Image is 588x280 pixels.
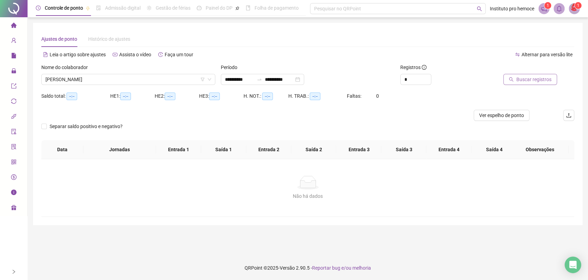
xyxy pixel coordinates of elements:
button: Buscar registros [503,74,557,85]
span: Controle de ponto [45,5,83,11]
span: sync [11,95,17,109]
span: info-circle [422,65,426,70]
span: search [509,77,514,82]
span: user-add [11,35,17,48]
sup: Atualize o seu contato no menu Meus Dados [575,2,581,9]
div: HE 3: [199,92,244,100]
span: home [11,19,17,33]
div: Saldo total: [41,92,110,100]
th: Entrada 2 [246,140,291,159]
span: sun [147,6,152,10]
div: H. NOT.: [244,92,288,100]
span: info-circle [11,186,17,200]
span: 1 [547,3,549,8]
span: youtube [113,52,117,57]
span: history [158,52,163,57]
span: Painel do DP [206,5,233,11]
span: Instituto pro hemoce [490,5,534,12]
div: H. TRAB.: [288,92,347,100]
th: Saída 4 [472,140,517,159]
span: filter [200,77,205,81]
span: Ajustes de ponto [41,36,77,42]
span: Gestão de férias [156,5,190,11]
th: Entrada 4 [426,140,472,159]
span: file-done [96,6,101,10]
span: pushpin [235,6,239,10]
sup: 1 [544,2,551,9]
span: Reportar bug e/ou melhoria [312,265,371,271]
span: clock-circle [36,6,41,10]
span: 0 [376,93,379,99]
span: api [11,110,17,124]
span: swap [515,52,520,57]
span: --:-- [120,93,131,100]
span: Faça um tour [165,52,193,57]
span: JOAO PAULO ALVES DE OLIVEIRA [45,74,211,85]
span: Faltas: [347,93,362,99]
th: Saída 2 [291,140,337,159]
span: upload [566,113,571,118]
span: pushpin [86,6,90,10]
span: Folha de pagamento [255,5,299,11]
span: Admissão digital [105,5,141,11]
span: Observações [517,146,563,153]
button: Ver espelho de ponto [474,110,529,121]
span: --:-- [165,93,175,100]
div: HE 2: [155,92,199,100]
th: Observações [511,140,568,159]
div: Open Intercom Messenger [565,257,581,273]
span: --:-- [66,93,77,100]
label: Nome do colaborador [41,64,92,71]
span: gift [11,202,17,215]
span: dollar [11,171,17,185]
span: down [207,77,212,81]
span: swap-right [257,77,262,82]
th: Entrada 3 [336,140,381,159]
span: to [257,77,262,82]
th: Entrada 1 [156,140,201,159]
span: file-text [43,52,48,57]
span: Versão [280,265,295,271]
span: Alternar para versão lite [522,52,572,57]
span: dashboard [197,6,202,10]
span: --:-- [310,93,320,100]
span: 1 [577,3,579,8]
label: Período [221,64,242,71]
th: Data [41,140,83,159]
span: Histórico de ajustes [88,36,130,42]
span: export [11,80,17,94]
span: --:-- [209,93,220,100]
span: bell [556,6,562,12]
div: HE 1: [110,92,155,100]
span: notification [541,6,547,12]
span: Separar saldo positivo e negativo? [47,123,125,130]
span: lock [11,65,17,79]
span: file [11,50,17,64]
th: Jornadas [83,140,156,159]
th: Saída 3 [381,140,426,159]
span: right [11,269,16,274]
img: 10630 [569,3,579,14]
span: book [246,6,250,10]
div: Não há dados [50,192,566,200]
span: Assista o vídeo [119,52,151,57]
span: Ver espelho de ponto [479,112,524,119]
span: search [477,6,482,11]
footer: QRPoint © 2025 - 2.90.5 - [28,256,588,280]
th: Saída 1 [201,140,246,159]
span: audit [11,126,17,139]
span: solution [11,141,17,155]
span: Leia o artigo sobre ajustes [50,52,106,57]
span: Buscar registros [516,76,551,83]
span: --:-- [262,93,273,100]
span: qrcode [11,156,17,170]
span: Registros [400,64,426,71]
